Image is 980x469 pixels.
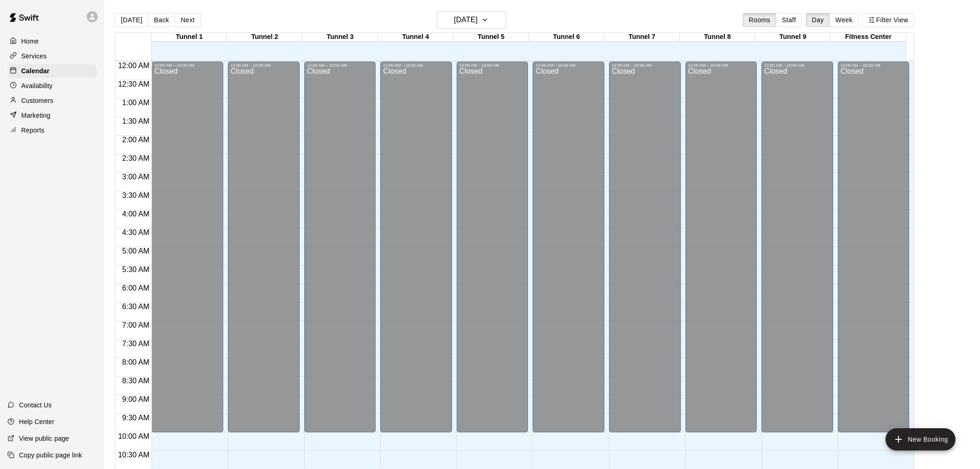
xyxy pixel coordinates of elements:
div: Tunnel 9 [755,33,830,42]
div: 12:00 AM – 10:00 AM: Closed [609,62,681,432]
div: Closed [535,68,602,436]
div: 12:00 AM – 10:00 AM: Closed [151,62,223,432]
p: Copy public page link [19,450,82,460]
div: Tunnel 5 [453,33,529,42]
div: Tunnel 6 [529,33,604,42]
a: Availability [7,79,97,93]
div: Tunnel 7 [604,33,680,42]
div: Closed [459,68,526,436]
div: 12:00 AM – 10:00 AM: Closed [304,62,376,432]
div: Closed [688,68,754,436]
div: Tunnel 2 [227,33,302,42]
p: Services [21,51,47,61]
div: 12:00 AM – 10:00 AM [307,63,373,68]
div: Closed [841,68,907,436]
span: 4:30 AM [120,228,152,236]
span: 3:30 AM [120,191,152,199]
div: 12:00 AM – 10:00 AM: Closed [685,62,757,432]
p: Home [21,37,39,46]
div: 12:00 AM – 10:00 AM [764,63,830,68]
span: 8:00 AM [120,358,152,366]
div: 12:00 AM – 10:00 AM [383,63,449,68]
p: Availability [21,81,53,90]
div: 12:00 AM – 10:00 AM [535,63,602,68]
span: 6:30 AM [120,303,152,311]
button: Rooms [743,13,776,27]
div: 12:00 AM – 10:00 AM [612,63,678,68]
button: Staff [776,13,802,27]
a: Reports [7,123,97,137]
button: Filter View [862,13,914,27]
button: Next [175,13,201,27]
span: 1:00 AM [120,99,152,107]
button: add [886,428,955,450]
div: 12:00 AM – 10:00 AM: Closed [380,62,452,432]
span: 7:00 AM [120,321,152,329]
div: 12:00 AM – 10:00 AM [154,63,220,68]
div: 12:00 AM – 10:00 AM [841,63,907,68]
p: Calendar [21,66,50,76]
div: Fitness Center [830,33,906,42]
div: 12:00 AM – 10:00 AM [688,63,754,68]
div: Closed [307,68,373,436]
p: Help Center [19,417,54,426]
div: Tunnel 8 [680,33,755,42]
span: 5:30 AM [120,266,152,273]
h6: [DATE] [454,13,477,26]
span: 3:00 AM [120,173,152,181]
button: Back [148,13,175,27]
div: Tunnel 3 [302,33,378,42]
div: 12:00 AM – 10:00 AM [231,63,297,68]
span: 2:00 AM [120,136,152,144]
div: 12:00 AM – 10:00 AM: Closed [228,62,300,432]
div: 12:00 AM – 10:00 AM: Closed [761,62,833,432]
span: 8:30 AM [120,377,152,385]
div: Tunnel 4 [378,33,453,42]
p: Reports [21,126,44,135]
div: Closed [764,68,830,436]
a: Calendar [7,64,97,78]
div: Closed [612,68,678,436]
span: 9:30 AM [120,414,152,422]
a: Marketing [7,108,97,122]
p: View public page [19,434,69,443]
div: 12:00 AM – 10:00 AM [459,63,526,68]
p: Marketing [21,111,50,120]
div: 12:00 AM – 10:00 AM: Closed [457,62,528,432]
button: Day [806,13,830,27]
div: Closed [383,68,449,436]
span: 4:00 AM [120,210,152,218]
span: 10:30 AM [116,451,152,459]
button: Week [829,13,859,27]
div: Closed [231,68,297,436]
div: Closed [154,68,220,436]
p: Contact Us [19,400,52,410]
div: 12:00 AM – 10:00 AM: Closed [838,62,910,432]
button: [DATE] [437,11,506,29]
a: Home [7,34,97,48]
span: 12:00 AM [116,62,152,70]
a: Services [7,49,97,63]
div: Tunnel 1 [151,33,227,42]
button: [DATE] [115,13,148,27]
span: 12:30 AM [116,80,152,88]
div: 12:00 AM – 10:00 AM: Closed [533,62,604,432]
span: 2:30 AM [120,154,152,162]
span: 9:00 AM [120,395,152,403]
a: Customers [7,94,97,108]
span: 6:00 AM [120,284,152,292]
span: 7:30 AM [120,340,152,348]
p: Customers [21,96,53,105]
span: 1:30 AM [120,117,152,125]
span: 10:00 AM [116,432,152,440]
span: 5:00 AM [120,247,152,255]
